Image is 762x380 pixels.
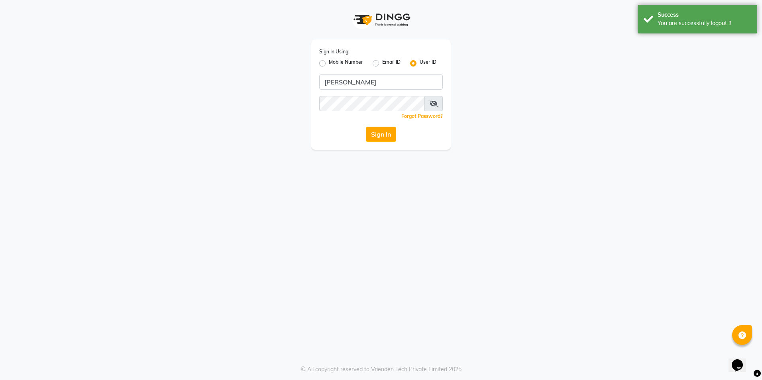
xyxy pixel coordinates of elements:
label: Mobile Number [329,59,363,68]
div: You are successfully logout !! [658,19,751,27]
label: Email ID [382,59,401,68]
a: Forgot Password? [401,113,443,119]
div: Success [658,11,751,19]
img: logo1.svg [349,8,413,31]
button: Sign In [366,127,396,142]
input: Username [319,96,425,111]
iframe: chat widget [729,348,754,372]
label: User ID [420,59,436,68]
input: Username [319,74,443,90]
label: Sign In Using: [319,48,350,55]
